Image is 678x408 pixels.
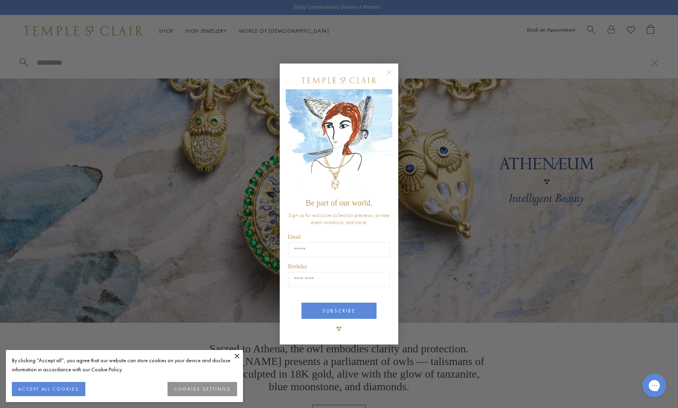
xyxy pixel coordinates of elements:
[288,264,307,270] span: Birthday
[168,382,237,396] button: COOKIES SETTINGS
[288,242,390,257] input: Email
[288,234,301,240] span: Email
[331,321,347,337] img: TSC
[288,211,390,226] span: Sign up for exclusive collection previews, private event invitations, and more.
[12,382,85,396] button: ACCEPT ALL COOKIES
[306,198,372,207] span: Be part of our world.
[638,371,670,400] iframe: Gorgias live chat messenger
[286,89,392,195] img: c4a9eb12-d91a-4d4a-8ee0-386386f4f338.jpeg
[301,303,377,319] button: SUBSCRIBE
[388,71,398,81] button: Close dialog
[12,356,237,374] div: By clicking “Accept all”, you agree that our website can store cookies on your device and disclos...
[301,77,377,83] img: Temple St. Clair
